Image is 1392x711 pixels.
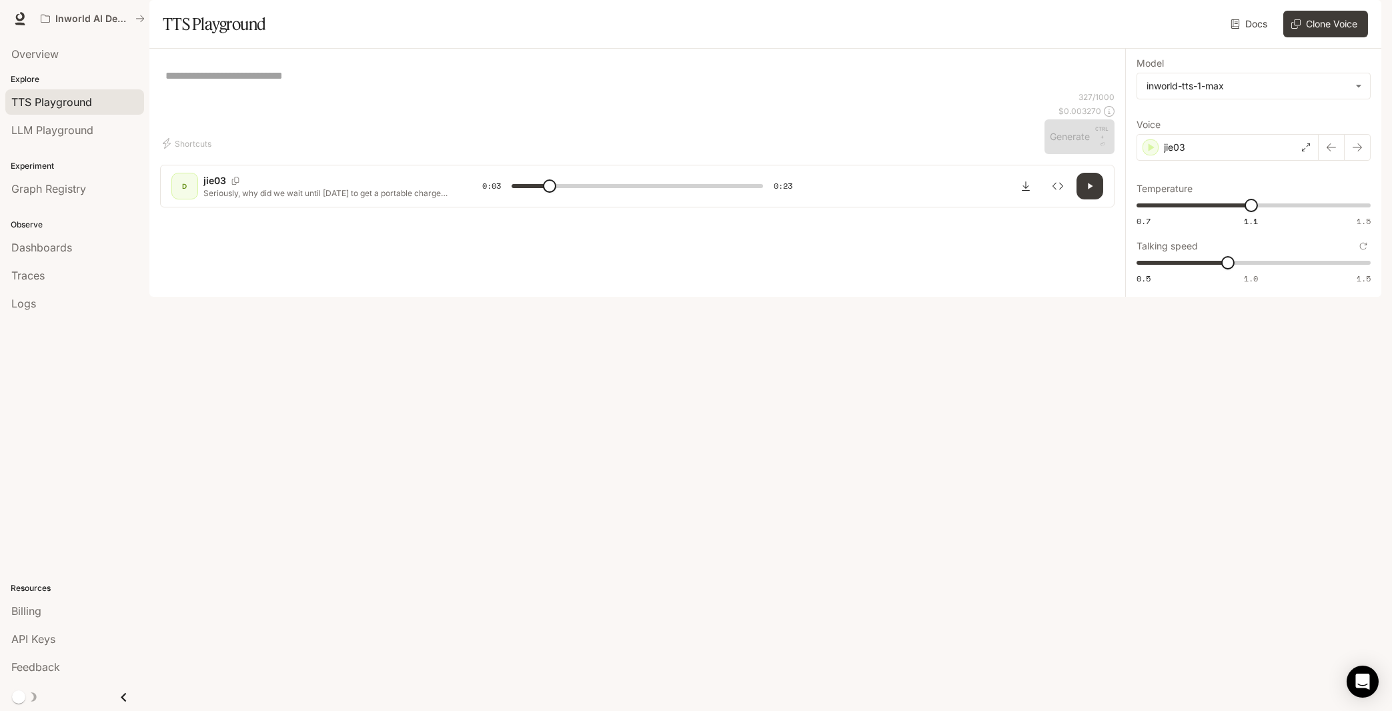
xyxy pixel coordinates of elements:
span: 1.1 [1244,215,1258,227]
span: 1.5 [1357,215,1371,227]
a: Docs [1228,11,1273,37]
div: inworld-tts-1-max [1137,73,1370,99]
span: 1.0 [1244,273,1258,284]
div: D [174,175,195,197]
button: Inspect [1045,173,1071,199]
h1: TTS Playground [163,11,266,37]
p: 327 / 1000 [1079,91,1115,103]
p: Temperature [1137,184,1193,193]
p: jie03 [203,174,226,187]
p: Inworld AI Demos [55,13,130,25]
button: Shortcuts [160,133,217,154]
button: Reset to default [1356,239,1371,253]
div: Open Intercom Messenger [1347,666,1379,698]
span: 1.5 [1357,273,1371,284]
span: 0.5 [1137,273,1151,284]
button: Download audio [1012,173,1039,199]
div: inworld-tts-1-max [1147,79,1349,93]
span: 0.7 [1137,215,1151,227]
span: 0:03 [482,179,501,193]
p: $ 0.003270 [1059,105,1101,117]
p: Talking speed [1137,241,1198,251]
button: Clone Voice [1283,11,1368,37]
span: 0:23 [774,179,792,193]
p: jie03 [1164,141,1185,154]
button: All workspaces [35,5,151,32]
p: Model [1137,59,1164,68]
p: Seriously, why did we wait until [DATE] to get a portable charger this good? It’s sleek, not bulk... [203,187,450,199]
button: Copy Voice ID [226,177,245,185]
p: Voice [1137,120,1161,129]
